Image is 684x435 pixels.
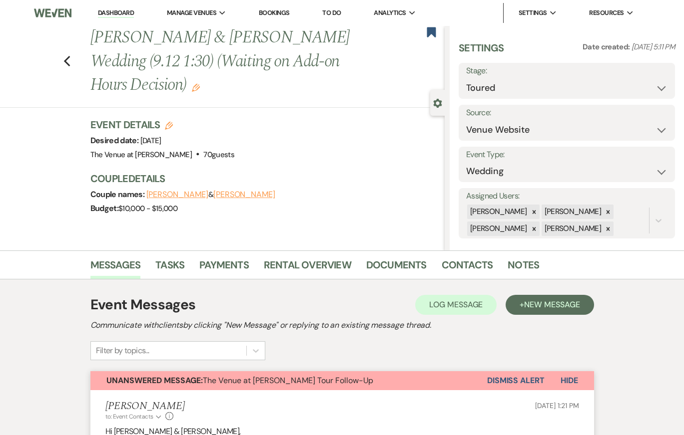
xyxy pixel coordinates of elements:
button: to: Event Contacts [105,412,163,421]
h3: Couple Details [90,172,435,186]
h3: Event Details [90,118,235,132]
button: Unanswered Message:The Venue at [PERSON_NAME] Tour Follow-Up [90,371,487,390]
span: Couple names: [90,189,146,200]
span: [DATE] 1:21 PM [535,401,579,410]
button: Dismiss Alert [487,371,545,390]
span: Analytics [374,8,406,18]
span: [DATE] 5:11 PM [632,42,675,52]
span: Settings [519,8,547,18]
a: Contacts [442,257,493,279]
span: Resources [589,8,624,18]
button: [PERSON_NAME] [213,191,275,199]
label: Source: [466,106,668,120]
div: Filter by topics... [96,345,149,357]
span: Date created: [583,42,632,52]
div: [PERSON_NAME] [542,205,603,219]
button: Hide [545,371,594,390]
span: & [146,190,275,200]
span: $10,000 - $15,000 [118,204,177,214]
a: To Do [322,8,341,17]
span: The Venue at [PERSON_NAME] [90,150,192,160]
a: Messages [90,257,141,279]
img: Weven Logo [34,2,71,23]
a: Payments [199,257,249,279]
span: New Message [524,299,580,310]
div: [PERSON_NAME] [467,205,529,219]
button: Log Message [415,295,497,315]
h1: Event Messages [90,294,196,315]
button: Edit [192,82,200,91]
div: [PERSON_NAME] [467,221,529,236]
span: Hide [561,375,578,386]
label: Event Type: [466,148,668,162]
a: Tasks [155,257,184,279]
h3: Settings [459,41,504,63]
h1: [PERSON_NAME] & [PERSON_NAME] Wedding (9.12 1:30) (Waiting on Add-on Hours Decision) [90,26,370,97]
a: Bookings [259,8,290,17]
label: Assigned Users: [466,189,668,204]
span: to: Event Contacts [105,413,153,421]
button: Close lead details [433,98,442,107]
a: Documents [366,257,427,279]
span: 70 guests [203,150,234,160]
button: [PERSON_NAME] [146,191,208,199]
label: Stage: [466,64,668,78]
span: Desired date: [90,135,140,146]
span: Manage Venues [167,8,216,18]
strong: Unanswered Message: [106,375,203,386]
a: Rental Overview [264,257,351,279]
span: Log Message [429,299,483,310]
div: [PERSON_NAME] [542,221,603,236]
button: +New Message [506,295,594,315]
a: Dashboard [98,8,134,18]
span: The Venue at [PERSON_NAME] Tour Follow-Up [106,375,373,386]
a: Notes [508,257,539,279]
h5: [PERSON_NAME] [105,400,185,413]
span: [DATE] [140,136,161,146]
h2: Communicate with clients by clicking "New Message" or replying to an existing message thread. [90,319,594,331]
span: Budget: [90,203,119,214]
